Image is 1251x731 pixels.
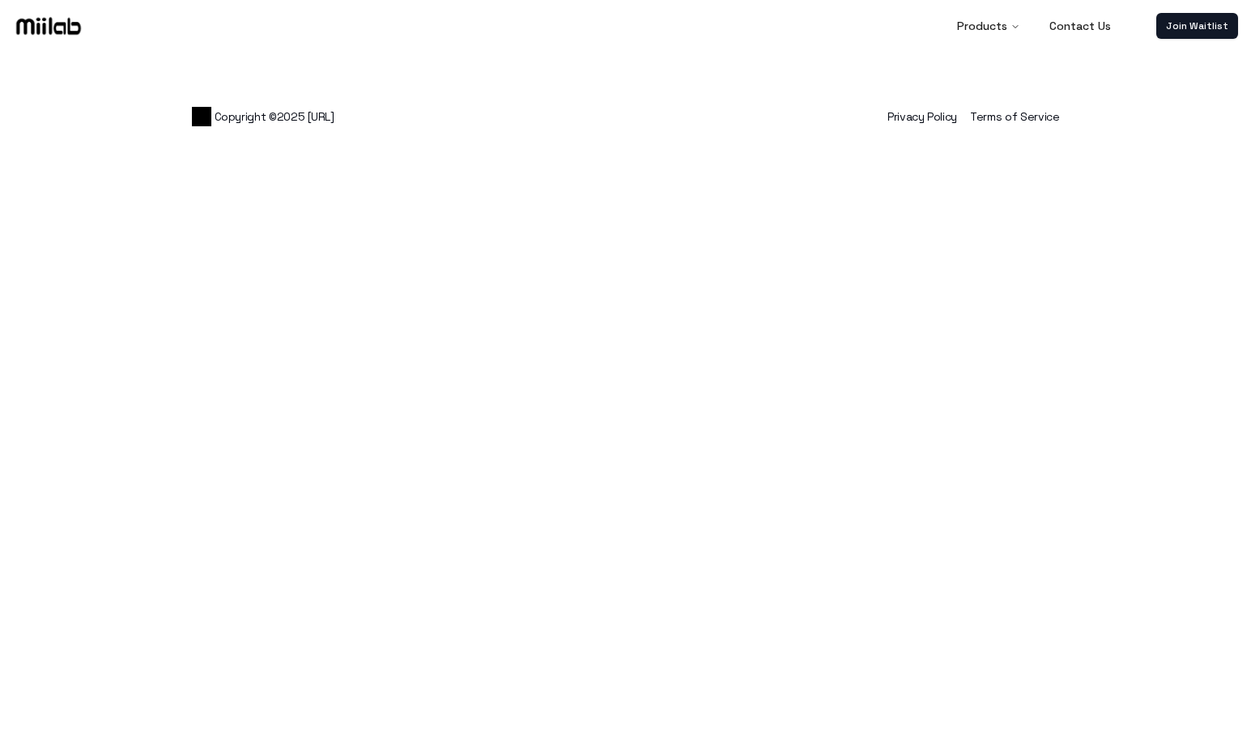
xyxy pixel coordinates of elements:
a: Terms of Service [970,109,1059,124]
a: Contact Us [1036,10,1124,42]
nav: Main [944,10,1124,42]
button: Products [944,10,1033,42]
img: Logo [13,14,84,38]
a: Privacy Policy [887,109,957,124]
a: Join Waitlist [1156,13,1238,39]
a: [URL] [308,108,334,125]
span: Copyright © 2025 [192,107,334,126]
img: Logo [192,107,211,126]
